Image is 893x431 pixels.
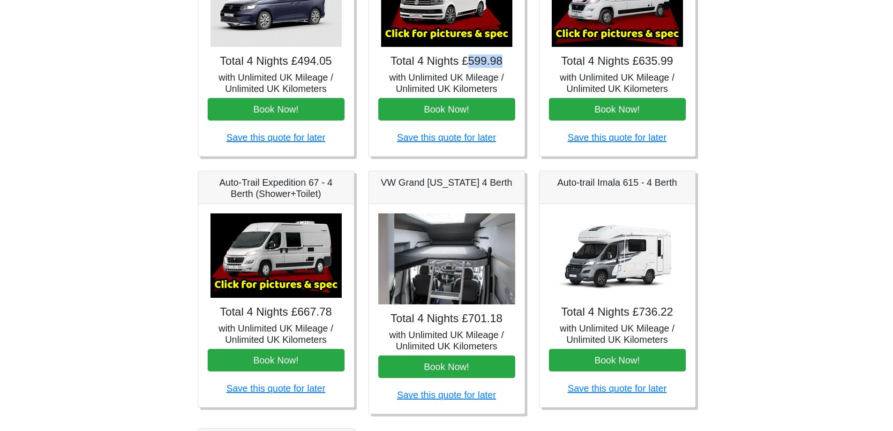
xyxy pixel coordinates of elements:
[378,312,515,325] h4: Total 4 Nights £701.18
[549,177,686,188] h5: Auto-trail Imala 615 - 4 Berth
[378,72,515,94] h5: with Unlimited UK Mileage / Unlimited UK Kilometers
[378,213,515,305] img: VW Grand California 4 Berth
[549,98,686,121] button: Book Now!
[378,98,515,121] button: Book Now!
[208,72,345,94] h5: with Unlimited UK Mileage / Unlimited UK Kilometers
[568,383,667,393] a: Save this quote for later
[549,349,686,371] button: Book Now!
[208,323,345,345] h5: with Unlimited UK Mileage / Unlimited UK Kilometers
[378,329,515,352] h5: with Unlimited UK Mileage / Unlimited UK Kilometers
[549,305,686,319] h4: Total 4 Nights £736.22
[208,98,345,121] button: Book Now!
[568,132,667,143] a: Save this quote for later
[208,54,345,68] h4: Total 4 Nights £494.05
[208,349,345,371] button: Book Now!
[378,177,515,188] h5: VW Grand [US_STATE] 4 Berth
[378,54,515,68] h4: Total 4 Nights £599.98
[208,305,345,319] h4: Total 4 Nights £667.78
[226,132,325,143] a: Save this quote for later
[549,72,686,94] h5: with Unlimited UK Mileage / Unlimited UK Kilometers
[549,54,686,68] h4: Total 4 Nights £635.99
[397,390,496,400] a: Save this quote for later
[549,323,686,345] h5: with Unlimited UK Mileage / Unlimited UK Kilometers
[210,213,342,298] img: Auto-Trail Expedition 67 - 4 Berth (Shower+Toilet)
[226,383,325,393] a: Save this quote for later
[208,177,345,199] h5: Auto-Trail Expedition 67 - 4 Berth (Shower+Toilet)
[378,355,515,378] button: Book Now!
[552,213,683,298] img: Auto-trail Imala 615 - 4 Berth
[397,132,496,143] a: Save this quote for later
